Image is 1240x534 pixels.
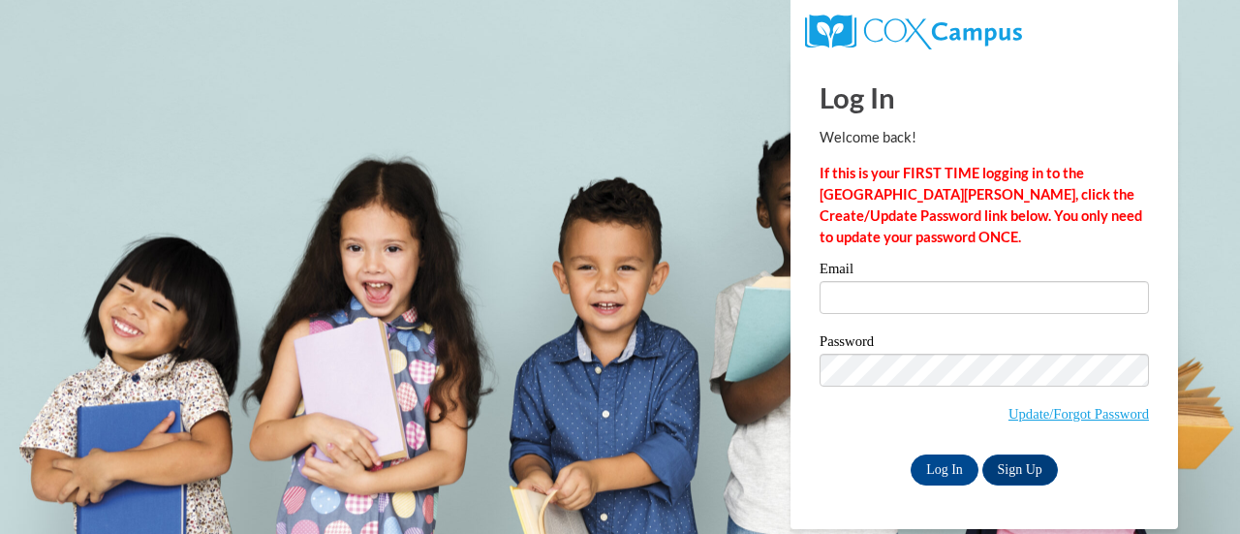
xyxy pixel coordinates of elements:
img: COX Campus [805,15,1022,49]
label: Password [820,334,1149,354]
a: Sign Up [982,455,1058,486]
p: Welcome back! [820,127,1149,148]
a: Update/Forgot Password [1008,406,1149,422]
label: Email [820,262,1149,281]
strong: If this is your FIRST TIME logging in to the [GEOGRAPHIC_DATA][PERSON_NAME], click the Create/Upd... [820,165,1142,245]
h1: Log In [820,78,1149,117]
input: Log In [911,455,978,486]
